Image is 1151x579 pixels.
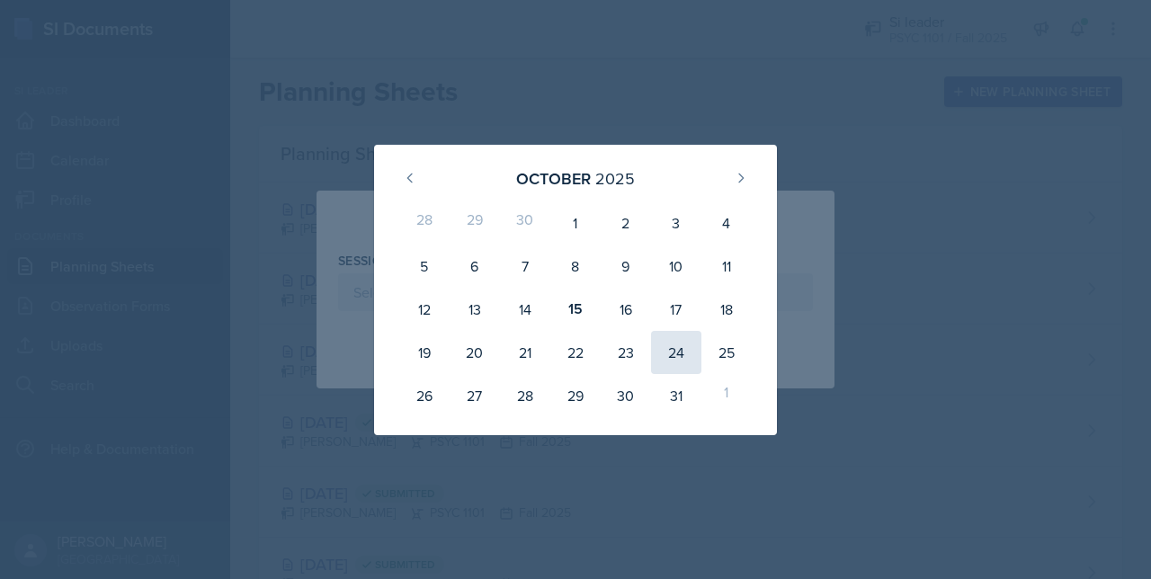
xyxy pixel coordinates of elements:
div: 18 [701,288,752,331]
div: 3 [651,201,701,245]
div: 2 [601,201,651,245]
div: 15 [550,288,601,331]
div: 2025 [595,166,635,191]
div: 4 [701,201,752,245]
div: 22 [550,331,601,374]
div: 24 [651,331,701,374]
div: 19 [399,331,450,374]
div: 1 [701,374,752,417]
div: 28 [500,374,550,417]
div: 20 [450,331,500,374]
div: 31 [651,374,701,417]
div: 25 [701,331,752,374]
div: 30 [601,374,651,417]
div: 6 [450,245,500,288]
div: 23 [601,331,651,374]
div: 5 [399,245,450,288]
div: 7 [500,245,550,288]
div: 10 [651,245,701,288]
div: 11 [701,245,752,288]
div: 28 [399,201,450,245]
div: 1 [550,201,601,245]
div: October [516,166,591,191]
div: 26 [399,374,450,417]
div: 30 [500,201,550,245]
div: 21 [500,331,550,374]
div: 9 [601,245,651,288]
div: 29 [450,201,500,245]
div: 13 [450,288,500,331]
div: 14 [500,288,550,331]
div: 12 [399,288,450,331]
div: 17 [651,288,701,331]
div: 29 [550,374,601,417]
div: 27 [450,374,500,417]
div: 16 [601,288,651,331]
div: 8 [550,245,601,288]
